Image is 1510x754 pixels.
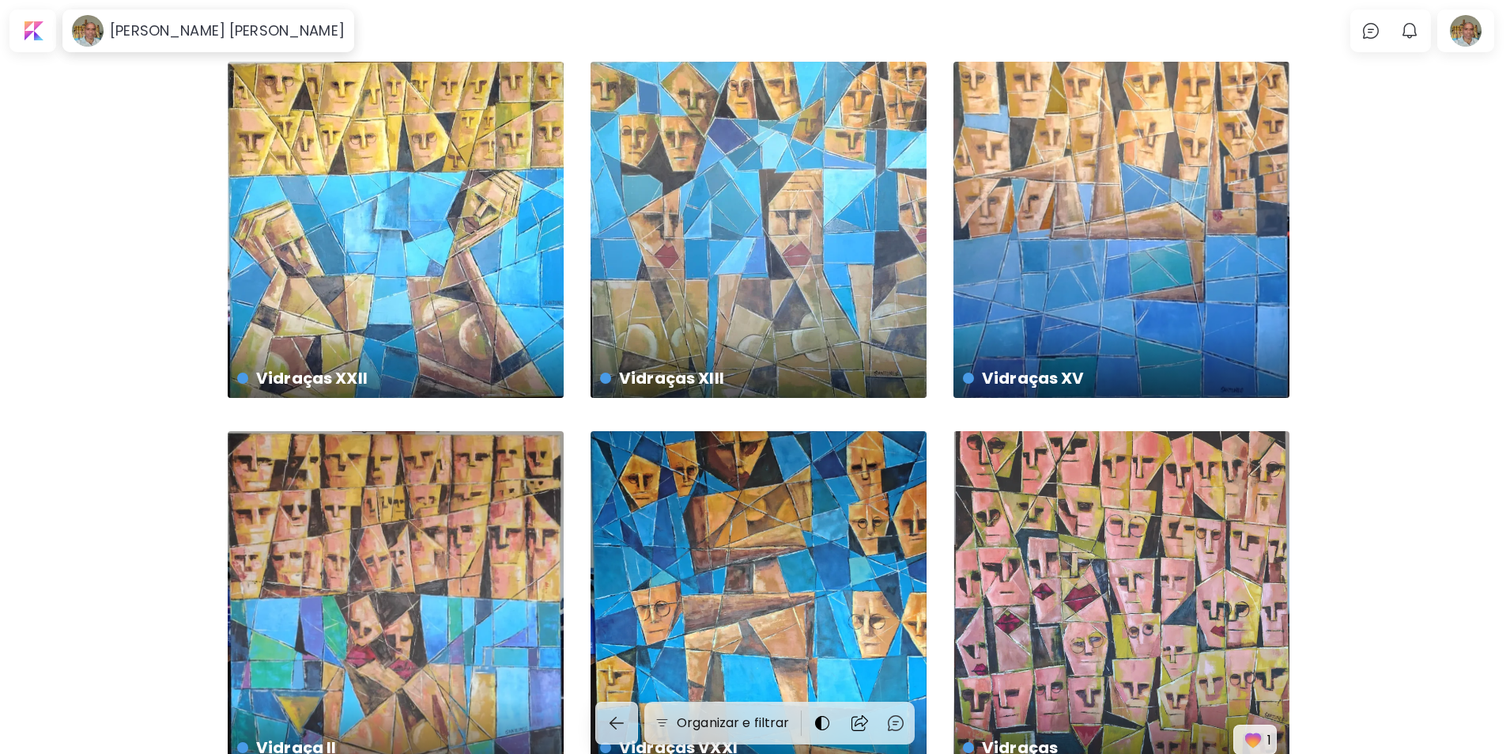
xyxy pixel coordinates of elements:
[591,62,927,398] a: Vidraças XIIIhttps://cdn.kaleido.art/CDN/Artwork/175734/Primary/medium.webp?updated=778919
[595,702,638,745] button: back
[228,62,564,398] a: Vidraças XXIIhttps://cdn.kaleido.art/CDN/Artwork/175735/Primary/medium.webp?updated=778925
[1242,729,1264,751] img: favorites
[677,714,789,733] h6: Organizar e filtrar
[1361,21,1380,40] img: chatIcon
[953,62,1289,398] a: Vidraças XVhttps://cdn.kaleido.art/CDN/Artwork/175733/Primary/medium.webp?updated=778923
[1400,21,1419,40] img: bellIcon
[237,366,551,390] h4: Vidraças XXII
[607,714,626,733] img: back
[110,21,345,40] h6: [PERSON_NAME] [PERSON_NAME]
[886,714,905,733] img: chatIcon
[595,702,644,745] a: back
[1396,17,1423,44] button: bellIcon
[963,366,1277,390] h4: Vidraças XV
[1267,730,1271,750] p: 1
[600,366,914,390] h4: Vidraças XIII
